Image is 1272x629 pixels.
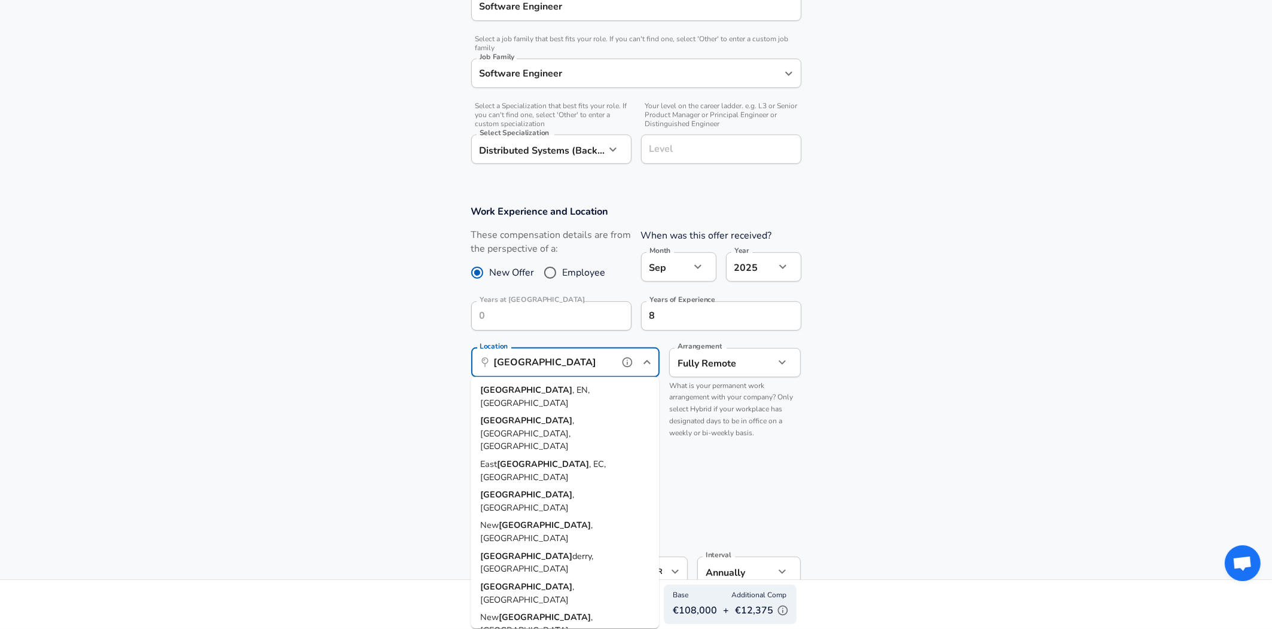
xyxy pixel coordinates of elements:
button: help [618,353,636,371]
label: Arrangement [678,343,722,350]
strong: [GEOGRAPHIC_DATA] [499,520,591,532]
label: These compensation details are from the perspective of a: [471,228,632,256]
strong: [GEOGRAPHIC_DATA] [480,550,572,562]
strong: [GEOGRAPHIC_DATA] [480,415,572,427]
label: When was this offer received? [641,229,772,242]
span: Your level on the career ladder. e.g. L3 or Senior Product Manager or Principal Engineer or Disti... [641,102,801,129]
strong: [GEOGRAPHIC_DATA] [497,458,589,470]
strong: [GEOGRAPHIC_DATA] [480,384,572,396]
button: Explain Additional Compensation [774,601,792,619]
span: Employee [563,265,606,280]
label: Month [649,247,670,254]
span: , EN, [GEOGRAPHIC_DATA] [480,384,590,409]
label: Years at [GEOGRAPHIC_DATA] [480,296,585,303]
span: What is your permanent work arrangement with your company? Only select Hybrid if your workplace h... [669,381,793,438]
label: Location [480,343,508,350]
input: 0 [471,301,605,331]
input: L3 [646,140,796,158]
span: Base [673,590,689,601]
span: , [GEOGRAPHIC_DATA] [480,520,593,545]
label: Job Family [480,53,515,60]
div: Open chat [1225,545,1261,581]
label: Select Specialization [480,129,549,136]
p: + [724,603,730,618]
span: Select a job family that best fits your role. If you can't find one, select 'Other' to enter a cu... [471,35,801,53]
span: , EC, [GEOGRAPHIC_DATA] [480,458,606,483]
div: 2025 [726,252,775,282]
button: Open [780,65,797,82]
span: New [480,611,499,623]
label: Year [734,247,749,254]
span: New Offer [490,265,535,280]
span: , [GEOGRAPHIC_DATA] [480,581,574,606]
span: East [480,458,497,470]
span: , [GEOGRAPHIC_DATA] [480,489,574,514]
strong: [GEOGRAPHIC_DATA] [480,581,572,593]
input: 7 [641,301,775,331]
label: Interval [706,551,731,558]
div: Fully Remote [669,348,757,377]
span: Select a Specialization that best fits your role. If you can't find one, select 'Other' to enter ... [471,102,632,129]
h3: Work Experience and Location [471,204,801,218]
input: Software Engineer [477,64,778,83]
strong: [GEOGRAPHIC_DATA] [480,489,572,501]
button: Open [667,563,684,580]
span: Additional Comp [732,590,787,601]
button: Close [639,354,655,371]
span: , [GEOGRAPHIC_DATA], [GEOGRAPHIC_DATA] [480,415,574,453]
p: €108,000 [673,603,718,618]
div: Distributed Systems (Back-End) [471,135,605,164]
p: €12,375 [736,601,792,619]
strong: [GEOGRAPHIC_DATA] [499,611,591,623]
div: Sep [641,252,690,282]
label: Years of Experience [649,296,715,303]
span: derry, [GEOGRAPHIC_DATA] [480,550,593,575]
span: New [480,520,499,532]
div: Annually [697,557,774,586]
